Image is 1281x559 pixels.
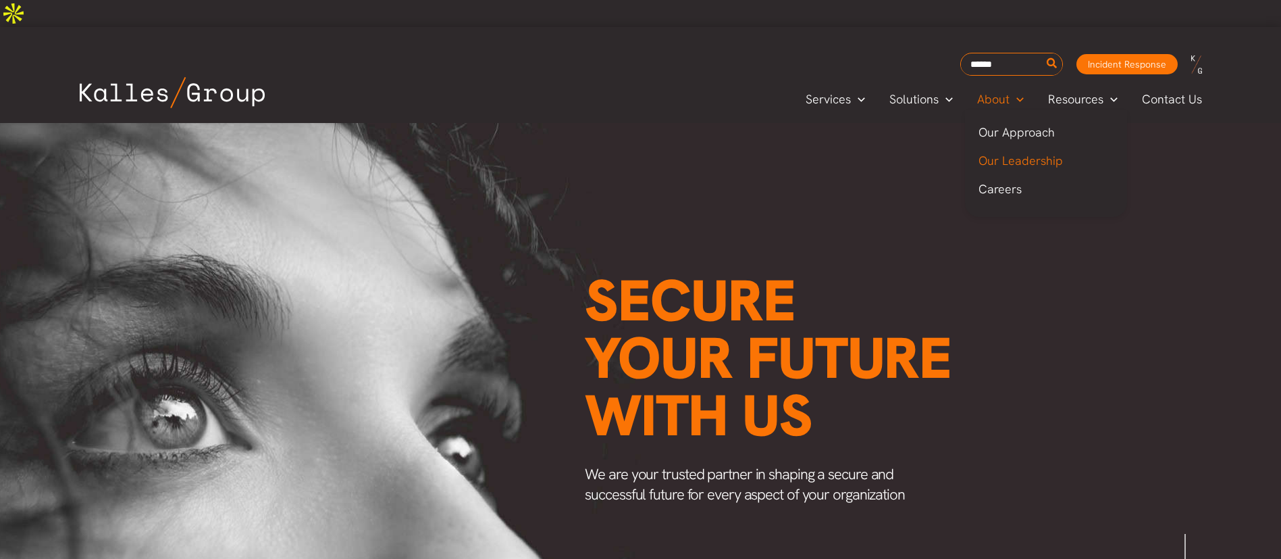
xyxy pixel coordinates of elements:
span: Secure your future with us [585,263,951,453]
a: ServicesMenu Toggle [793,89,877,110]
span: Menu Toggle [939,89,953,110]
a: Our Leadership [965,147,1127,175]
span: We are your trusted partner in shaping a secure and successful future for every aspect of your or... [585,464,905,504]
a: Incident Response [1076,54,1178,74]
button: Search [1044,53,1061,75]
span: Menu Toggle [1103,89,1118,110]
span: Menu Toggle [1010,89,1024,110]
a: SolutionsMenu Toggle [877,89,965,110]
nav: Primary Site Navigation [793,88,1215,110]
a: AboutMenu Toggle [965,89,1036,110]
span: Our Leadership [978,153,1063,168]
span: Menu Toggle [851,89,865,110]
a: Contact Us [1130,89,1215,110]
a: Careers [965,175,1127,203]
a: Our Approach [965,118,1127,147]
span: Careers [978,181,1022,197]
span: Solutions [889,89,939,110]
img: Kalles Group [80,77,265,108]
span: About [977,89,1010,110]
span: Our Approach [978,124,1055,140]
a: ResourcesMenu Toggle [1036,89,1130,110]
span: Contact Us [1142,89,1202,110]
span: Resources [1048,89,1103,110]
span: Services [806,89,851,110]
